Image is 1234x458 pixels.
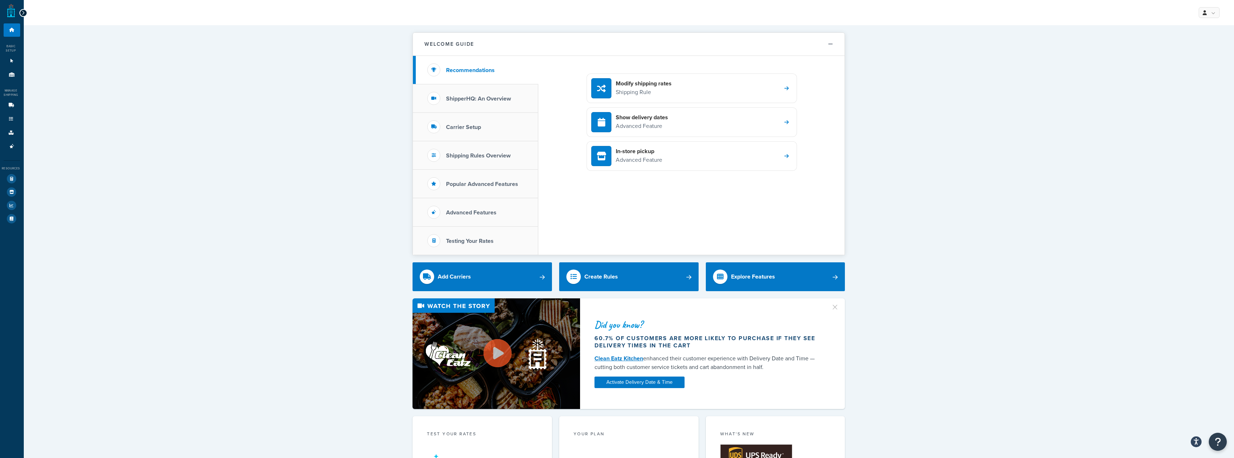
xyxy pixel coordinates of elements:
p: Advanced Feature [616,155,662,165]
div: Did you know? [594,320,822,330]
div: Explore Features [731,272,775,282]
button: Welcome Guide [413,33,845,56]
a: Clean Eatz Kitchen [594,354,643,363]
h3: Popular Advanced Features [446,181,518,187]
li: Marketplace [4,186,20,199]
li: Websites [4,54,20,68]
img: Video thumbnail [413,298,580,409]
li: Boxes [4,126,20,139]
p: Advanced Feature [616,121,668,131]
a: Activate Delivery Date & Time [594,377,685,388]
h4: Show delivery dates [616,114,668,121]
div: enhanced their customer experience with Delivery Date and Time — cutting both customer service ti... [594,354,822,372]
div: Add Carriers [438,272,471,282]
div: Test your rates [427,431,538,439]
a: Explore Features [706,262,845,291]
p: Shipping Rule [616,88,672,97]
li: Test Your Rates [4,172,20,185]
h4: In-store pickup [616,147,662,155]
h4: Modify shipping rates [616,80,672,88]
h3: Recommendations [446,67,495,74]
h3: Testing Your Rates [446,238,494,244]
li: Carriers [4,99,20,112]
li: Advanced Features [4,140,20,153]
li: Origins [4,68,20,81]
li: Help Docs [4,212,20,225]
h3: ShipperHQ: An Overview [446,95,511,102]
h3: Advanced Features [446,209,496,216]
div: Your Plan [574,431,684,439]
li: Shipping Rules [4,112,20,126]
h2: Welcome Guide [424,41,474,47]
li: Dashboard [4,23,20,37]
div: Create Rules [584,272,618,282]
li: Analytics [4,199,20,212]
h3: Carrier Setup [446,124,481,130]
div: What's New [720,431,831,439]
a: Add Carriers [413,262,552,291]
a: Create Rules [559,262,699,291]
button: Open Resource Center [1209,433,1227,451]
h3: Shipping Rules Overview [446,152,511,159]
div: 60.7% of customers are more likely to purchase if they see delivery times in the cart [594,335,822,349]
